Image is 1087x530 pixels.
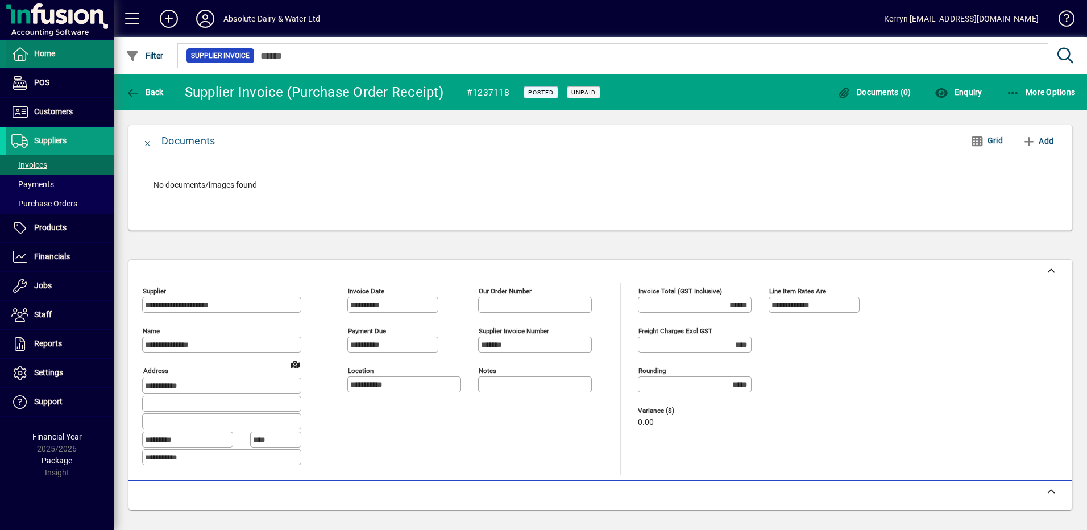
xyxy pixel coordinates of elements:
[961,131,1012,151] button: Grid
[142,168,1059,202] div: No documents/images found
[223,10,321,28] div: Absolute Dairy & Water Ltd
[6,40,114,68] a: Home
[638,327,712,335] mat-label: Freight charges excl GST
[34,397,63,406] span: Support
[6,388,114,416] a: Support
[6,214,114,242] a: Products
[1018,131,1058,151] button: Add
[835,82,914,102] button: Documents (0)
[34,281,52,290] span: Jobs
[185,83,443,101] div: Supplier Invoice (Purchase Order Receipt)
[42,456,72,465] span: Package
[348,327,386,335] mat-label: Payment due
[6,330,114,358] a: Reports
[126,51,164,60] span: Filter
[114,82,176,102] app-page-header-button: Back
[467,84,509,102] div: #1237118
[34,339,62,348] span: Reports
[6,155,114,175] a: Invoices
[638,407,706,415] span: Variance ($)
[126,88,164,97] span: Back
[286,355,304,373] a: View on map
[11,160,47,169] span: Invoices
[6,301,114,329] a: Staff
[528,89,554,96] span: Posted
[143,327,160,335] mat-label: Name
[134,127,161,155] button: Close
[638,418,654,427] span: 0.00
[143,287,166,295] mat-label: Supplier
[479,327,549,335] mat-label: Supplier invoice number
[151,9,187,29] button: Add
[348,287,384,295] mat-label: Invoice date
[34,78,49,87] span: POS
[6,98,114,126] a: Customers
[34,136,67,145] span: Suppliers
[6,69,114,97] a: POS
[884,10,1039,28] div: Kerryn [EMAIL_ADDRESS][DOMAIN_NAME]
[1050,2,1073,39] a: Knowledge Base
[638,367,666,375] mat-label: Rounding
[6,359,114,387] a: Settings
[970,131,1003,150] span: Grid
[1006,88,1076,97] span: More Options
[837,88,911,97] span: Documents (0)
[34,49,55,58] span: Home
[34,223,67,232] span: Products
[1003,82,1078,102] button: More Options
[32,432,82,441] span: Financial Year
[123,45,167,66] button: Filter
[34,368,63,377] span: Settings
[161,132,215,150] div: Documents
[638,287,722,295] mat-label: Invoice Total (GST inclusive)
[479,367,496,375] mat-label: Notes
[123,82,167,102] button: Back
[935,88,982,97] span: Enquiry
[187,9,223,29] button: Profile
[1022,132,1053,150] span: Add
[571,89,596,96] span: Unpaid
[932,82,985,102] button: Enquiry
[769,287,826,295] mat-label: Line item rates are
[34,252,70,261] span: Financials
[34,107,73,116] span: Customers
[6,243,114,271] a: Financials
[479,287,532,295] mat-label: Our order number
[6,194,114,213] a: Purchase Orders
[34,310,52,319] span: Staff
[6,272,114,300] a: Jobs
[11,199,77,208] span: Purchase Orders
[191,50,250,61] span: Supplier Invoice
[348,367,374,375] mat-label: Location
[6,175,114,194] a: Payments
[11,180,54,189] span: Payments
